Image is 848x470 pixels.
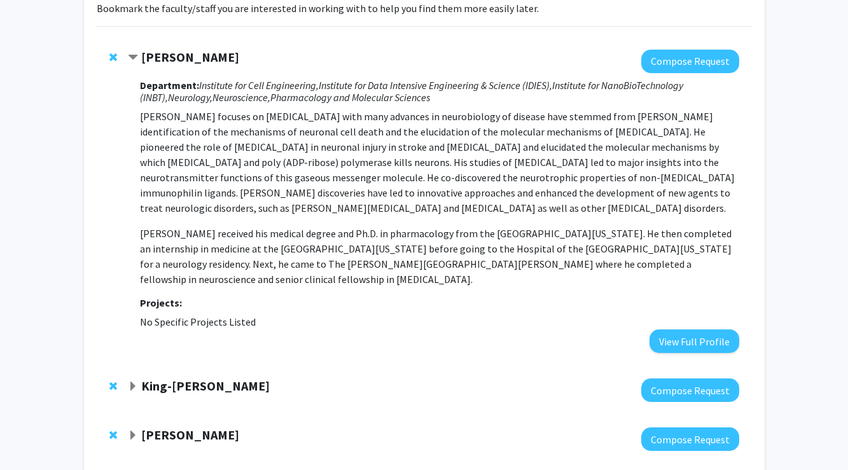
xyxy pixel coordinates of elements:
button: Compose Request to Kunal Parikh [641,427,739,451]
span: Expand Kunal Parikh Bookmark [128,431,138,441]
strong: King-[PERSON_NAME] [141,378,270,394]
span: No Specific Projects Listed [140,315,256,328]
button: Compose Request to Ted Dawson [641,50,739,73]
i: Neurology, [168,91,212,104]
p: Bookmark the faculty/staff you are interested in working with to help you find them more easily l... [97,1,752,16]
span: Remove Ted Dawson from bookmarks [109,52,117,62]
span: [PERSON_NAME] received his medical degree and Ph.D. in pharmacology from the [GEOGRAPHIC_DATA][US... [140,227,732,286]
strong: Projects: [140,296,182,309]
span: Remove King-Wai Yau from bookmarks [109,381,117,391]
strong: [PERSON_NAME] [141,427,239,443]
span: Expand King-Wai Yau Bookmark [128,382,138,392]
p: [PERSON_NAME] focuses on [MEDICAL_DATA] with many advances in neurobiology of disease have stemme... [140,109,739,216]
span: Remove Kunal Parikh from bookmarks [109,430,117,440]
strong: Department: [140,79,199,92]
i: Neuroscience, [212,91,270,104]
i: Institute for NanoBioTechnology (INBT), [140,79,683,104]
i: Pharmacology and Molecular Sciences [270,91,430,104]
span: Contract Ted Dawson Bookmark [128,53,138,63]
i: Institute for Cell Engineering, [199,79,319,92]
i: Institute for Data Intensive Engineering & Science (IDIES), [319,79,552,92]
button: View Full Profile [650,329,739,353]
iframe: Chat [10,413,54,460]
button: Compose Request to King-Wai Yau [641,378,739,402]
strong: [PERSON_NAME] [141,49,239,65]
